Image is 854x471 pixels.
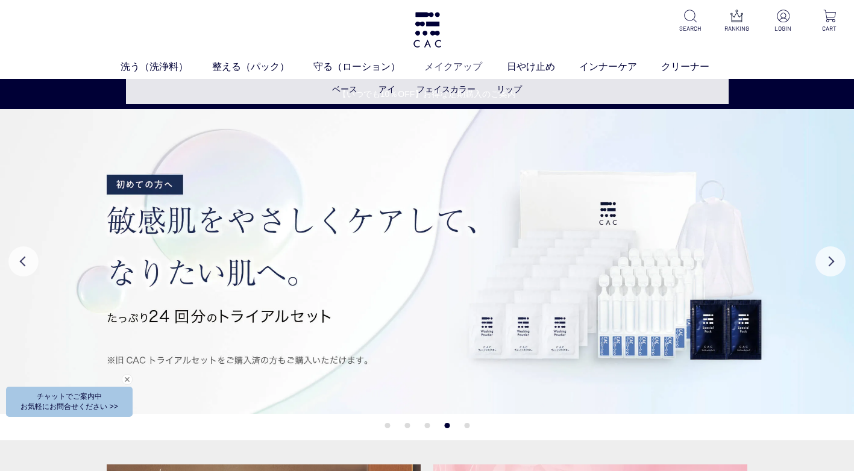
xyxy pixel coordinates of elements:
img: logo [412,12,443,48]
a: ベース [332,84,357,94]
a: クリーナー [661,60,733,74]
button: Previous [8,246,39,276]
button: 4 of 5 [444,423,450,428]
a: 日やけ止め [507,60,579,74]
button: 3 of 5 [424,423,430,428]
a: フェイスカラー [416,84,476,94]
a: インナーケア [579,60,661,74]
button: Next [815,246,846,276]
a: 整える（パック） [212,60,313,74]
a: CART [815,10,844,33]
a: LOGIN [768,10,798,33]
a: 守る（ローション） [313,60,424,74]
p: LOGIN [768,24,798,33]
a: 洗う（洗浄料） [121,60,212,74]
a: メイクアップ [424,60,506,74]
a: リップ [497,84,522,94]
a: アイ [378,84,395,94]
button: 5 of 5 [464,423,469,428]
a: RANKING [722,10,752,33]
a: SEARCH [676,10,705,33]
p: SEARCH [676,24,705,33]
p: RANKING [722,24,752,33]
p: CART [815,24,844,33]
a: 【いつでも10％OFF】お得な定期購入のご案内 [1,88,853,101]
button: 2 of 5 [404,423,410,428]
button: 1 of 5 [385,423,390,428]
